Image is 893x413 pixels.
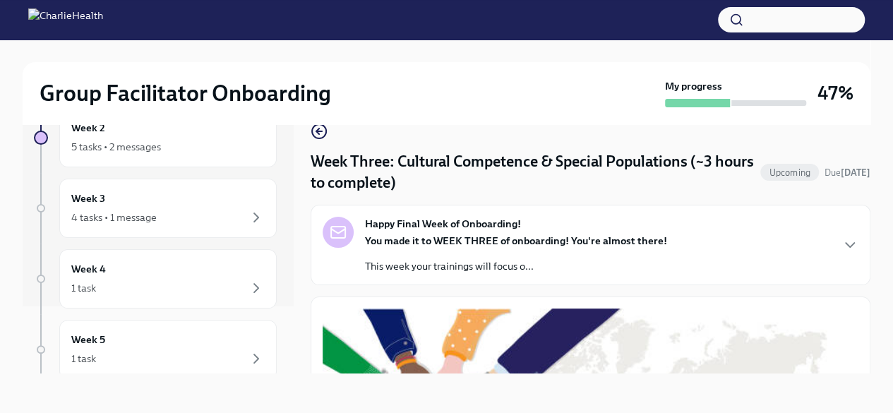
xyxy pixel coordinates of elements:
h6: Week 3 [71,191,105,206]
p: This week your trainings will focus o... [365,259,667,273]
strong: My progress [665,79,722,93]
span: Due [825,167,870,178]
h4: Week Three: Cultural Competence & Special Populations (~3 hours to complete) [311,151,755,193]
div: 4 tasks • 1 message [71,210,157,225]
span: Upcoming [760,167,819,178]
div: 1 task [71,352,96,366]
strong: You made it to WEEK THREE of onboarding! You're almost there! [365,234,667,247]
a: Week 41 task [34,249,277,309]
h6: Week 5 [71,332,105,347]
img: CharlieHealth [28,8,103,31]
div: 5 tasks • 2 messages [71,140,161,154]
h6: Week 4 [71,261,106,277]
a: Week 34 tasks • 1 message [34,179,277,238]
span: October 6th, 2025 10:00 [825,166,870,179]
strong: Happy Final Week of Onboarding! [365,217,521,231]
h6: Week 2 [71,120,105,136]
h2: Group Facilitator Onboarding [40,79,331,107]
a: Week 25 tasks • 2 messages [34,108,277,167]
h3: 47% [817,80,853,106]
strong: [DATE] [841,167,870,178]
div: 1 task [71,281,96,295]
a: Week 51 task [34,320,277,379]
